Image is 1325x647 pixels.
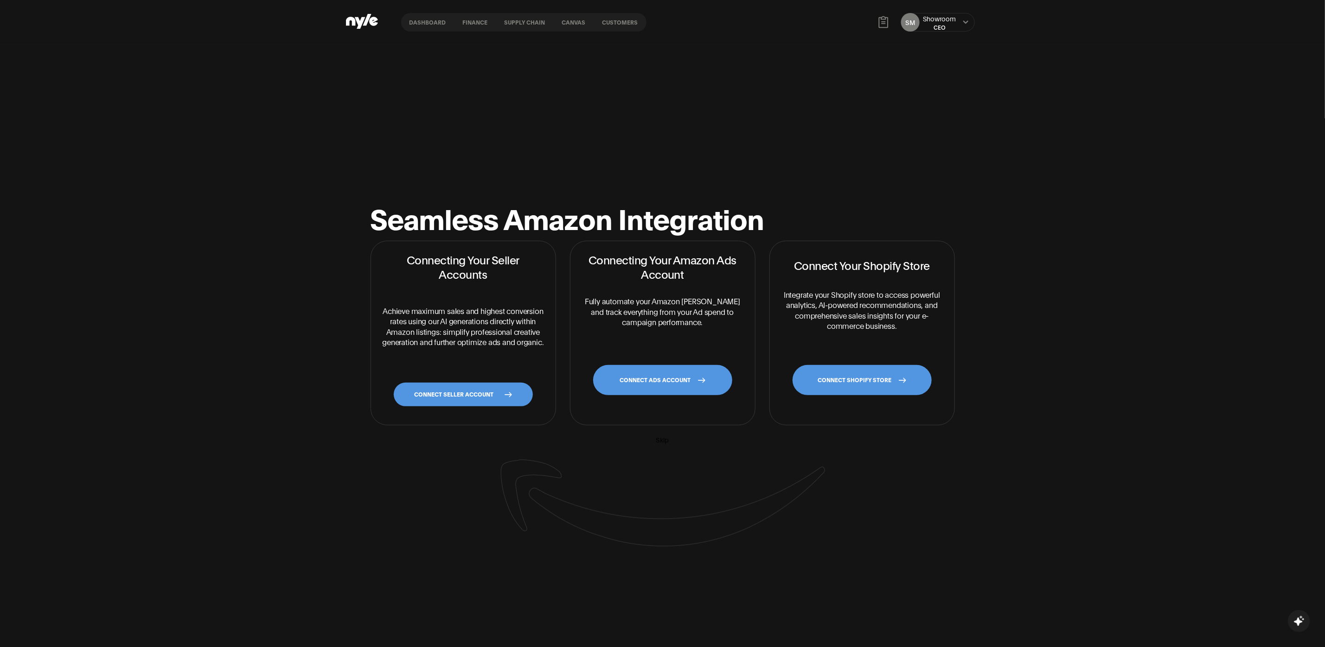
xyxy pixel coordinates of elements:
a: CONNECT SHOPIFY STORE [793,365,932,395]
div: CEO [923,23,956,31]
h2: Connect Your Shopify Store [794,252,930,278]
h2: Connecting Your Seller Accounts [382,252,544,281]
h2: Connecting Your Amazon Ads Account [582,252,744,281]
a: Canvas [554,13,594,32]
p: Integrate your Shopify store to access powerful analytics, AI-powered recommendations, and compre... [781,289,943,331]
a: CONNECT ADS ACCOUNT [593,365,732,395]
p: Fully automate your Amazon [PERSON_NAME] and track everything from your Ad spend to campaign perf... [582,292,744,331]
button: Skip [656,435,669,445]
a: finance [454,13,496,32]
a: Customers [594,13,646,32]
a: CONNECT SELLER ACCOUNT [394,383,533,406]
h1: Seamless Amazon Integration [371,204,764,231]
button: ShowroomCEO [923,14,956,31]
button: SM [901,13,920,32]
img: amazon [500,459,825,546]
a: Supply chain [496,13,554,32]
div: Showroom [923,14,956,23]
p: Achieve maximum sales and highest conversion rates using our AI generations directly within Amazo... [382,292,544,360]
a: Dashboard [401,13,454,32]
